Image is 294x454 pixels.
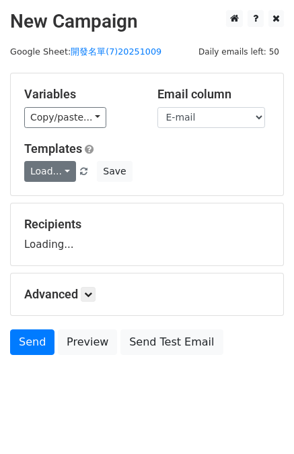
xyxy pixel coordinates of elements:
[24,107,106,128] a: Copy/paste...
[24,161,76,182] a: Load...
[24,87,137,102] h5: Variables
[24,141,82,156] a: Templates
[194,44,284,59] span: Daily emails left: 50
[71,46,161,57] a: 開發名單(7)20251009
[58,329,117,355] a: Preview
[97,161,132,182] button: Save
[10,10,284,33] h2: New Campaign
[227,389,294,454] iframe: Chat Widget
[10,46,161,57] small: Google Sheet:
[10,329,54,355] a: Send
[24,217,270,232] h5: Recipients
[194,46,284,57] a: Daily emails left: 50
[24,287,270,302] h5: Advanced
[157,87,270,102] h5: Email column
[24,217,270,252] div: Loading...
[227,389,294,454] div: 聊天小工具
[120,329,223,355] a: Send Test Email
